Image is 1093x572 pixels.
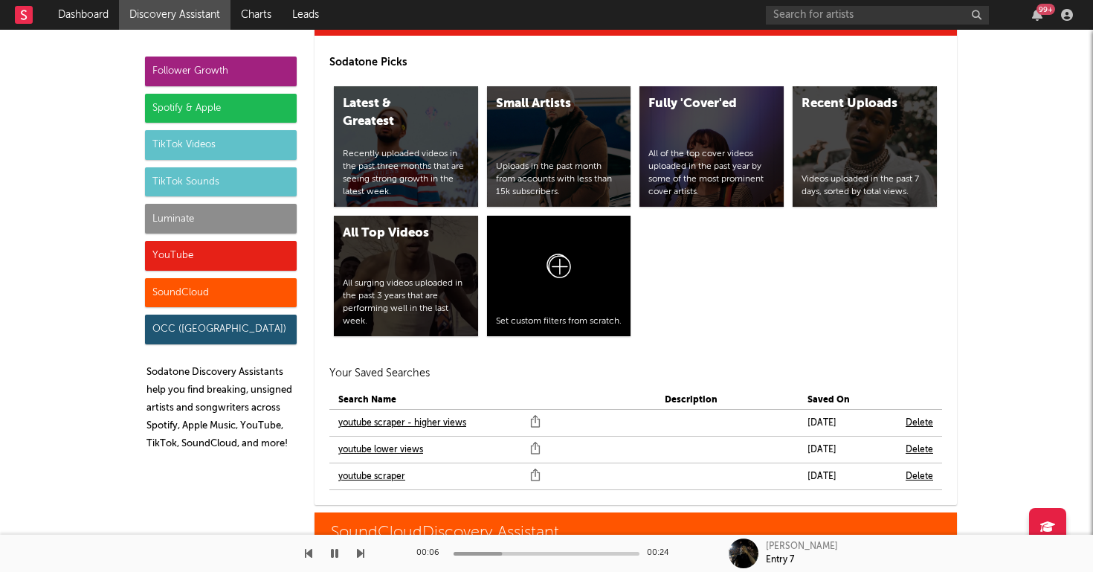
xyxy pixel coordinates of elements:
[648,148,775,198] div: All of the top cover videos uploaded in the past year by some of the most prominent cover artists.
[343,95,444,131] div: Latest & Greatest
[799,391,897,410] th: Saved On
[343,148,469,198] div: Recently uploaded videos in the past three months that are seeing strong growth in the latest week.
[766,553,794,567] div: Entry 7
[145,278,297,308] div: SoundCloud
[343,277,469,327] div: All surging videos uploaded in the past 3 years that are performing well in the last week.
[315,512,957,553] a: SoundCloudDiscovery Assistant
[639,86,784,207] a: Fully 'Cover'edAll of the top cover videos uploaded in the past year by some of the most prominen...
[146,364,297,453] p: Sodatone Discovery Assistants help you find breaking, unsigned artists and songwriters across Spo...
[334,216,478,336] a: All Top VideosAll surging videos uploaded in the past 3 years that are performing well in the las...
[656,391,799,410] th: Description
[799,463,897,490] td: [DATE]
[793,86,937,207] a: Recent UploadsVideos uploaded in the past 7 days, sorted by total views.
[416,544,446,562] div: 00:06
[487,86,631,207] a: Small ArtistsUploads in the past month from accounts with less than 15k subscribers.
[145,241,297,271] div: YouTube
[799,410,897,437] td: [DATE]
[766,6,989,25] input: Search for artists
[496,315,622,328] div: Set custom filters from scratch.
[496,161,622,198] div: Uploads in the past month from accounts with less than 15k subscribers.
[897,463,942,490] td: Delete
[145,315,297,344] div: OCC ([GEOGRAPHIC_DATA])
[766,540,838,553] div: [PERSON_NAME]
[145,167,297,197] div: TikTok Sounds
[145,130,297,160] div: TikTok Videos
[338,441,423,459] a: youtube lower views
[897,410,942,437] td: Delete
[338,414,466,432] a: youtube scraper - higher views
[1036,4,1055,15] div: 99 +
[802,173,928,199] div: Videos uploaded in the past 7 days, sorted by total views.
[329,364,942,382] h2: Your Saved Searches
[897,437,942,463] td: Delete
[802,95,903,113] div: Recent Uploads
[647,544,677,562] div: 00:24
[487,216,631,336] a: Set custom filters from scratch.
[496,95,597,113] div: Small Artists
[145,204,297,234] div: Luminate
[329,391,656,410] th: Search Name
[799,437,897,463] td: [DATE]
[338,468,405,486] a: youtube scraper
[343,225,444,242] div: All Top Videos
[1032,9,1042,21] button: 99+
[648,95,749,113] div: Fully 'Cover'ed
[334,86,478,207] a: Latest & GreatestRecently uploaded videos in the past three months that are seeing strong growth ...
[329,54,942,71] p: Sodatone Picks
[145,57,297,86] div: Follower Growth
[145,94,297,123] div: Spotify & Apple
